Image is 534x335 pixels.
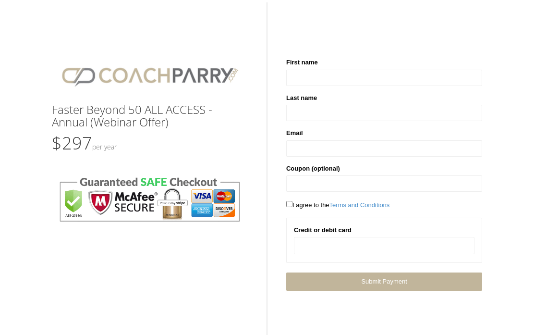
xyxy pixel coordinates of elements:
[52,103,248,129] h3: Faster Beyond 50 ALL ACCESS - Annual (Webinar Offer)
[92,142,117,151] small: Per Year
[361,278,407,285] span: Submit Payment
[329,201,390,209] a: Terms and Conditions
[300,241,468,249] iframe: Secure card payment input frame
[286,93,317,103] label: Last name
[286,58,318,67] label: First name
[286,273,482,290] a: Submit Payment
[286,128,303,138] label: Email
[286,201,389,209] span: I agree to the
[52,131,117,155] span: $297
[52,58,248,94] img: CPlogo.png
[286,164,340,174] label: Coupon (optional)
[294,225,352,235] label: Credit or debit card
